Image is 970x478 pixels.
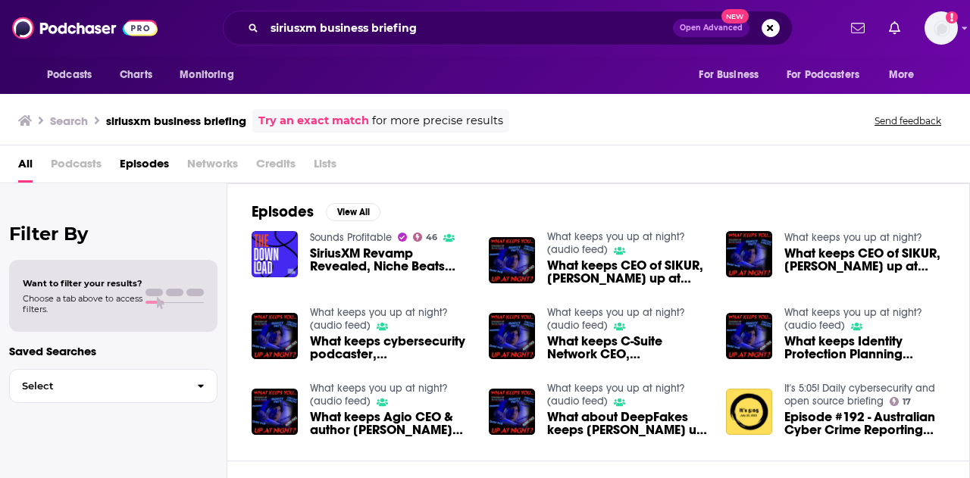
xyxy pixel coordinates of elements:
span: for more precise results [372,112,503,130]
a: What keeps Agio CEO & author Bart McDonough up at night? [310,411,471,436]
button: open menu [169,61,253,89]
a: All [18,152,33,183]
span: New [721,9,749,23]
a: Sounds Profitable [310,231,392,244]
a: SiriusXM Revamp Revealed, Niche Beats Scale, Spotify's Fan Study, & More [310,247,471,273]
button: Show profile menu [925,11,958,45]
a: EpisodesView All [252,202,380,221]
div: Search podcasts, credits, & more... [223,11,793,45]
span: Choose a tab above to access filters. [23,293,142,314]
a: Show notifications dropdown [883,15,906,41]
a: What keeps you up at night? (audio feed) [547,306,684,332]
a: Episodes [120,152,169,183]
a: 46 [413,233,438,242]
a: What keeps CEO of SIKUR, Fabio Fischer up at night? [784,247,945,273]
span: What keeps C-Suite Network CEO, [PERSON_NAME], up at night? [547,335,708,361]
img: What keeps CEO of SIKUR, Fabio Fischer up at night? [726,231,772,277]
a: What keeps C-Suite Network CEO, Jeffrey Hayzlett, up at night? [547,335,708,361]
img: User Profile [925,11,958,45]
span: 17 [903,398,911,405]
span: More [889,64,915,86]
button: open menu [36,61,111,89]
img: Podchaser - Follow, Share and Rate Podcasts [12,14,158,42]
a: What keeps you up at night? (audio feed) [310,306,447,332]
button: Select [9,369,217,403]
span: What keeps Agio CEO & author [PERSON_NAME] up at night? [310,411,471,436]
a: What keeps you up at night? (audio feed) [547,382,684,408]
a: It's 5:05! Daily cybersecurity and open source briefing [784,382,935,408]
span: What keeps CEO of SIKUR, [PERSON_NAME] up at night? [784,247,945,273]
button: Open AdvancedNew [673,19,749,37]
img: What keeps Agio CEO & author Bart McDonough up at night? [252,389,298,435]
a: What keeps you up at night? [784,231,921,244]
a: What keeps you up at night? (audio feed) [310,382,447,408]
h3: Search [50,114,88,128]
span: Podcasts [47,64,92,86]
img: What about DeepFakes keeps Tricia Howard up at night? [489,389,535,435]
span: For Podcasters [787,64,859,86]
a: Try an exact match [258,112,369,130]
a: What keeps you up at night? (audio feed) [784,306,921,332]
a: What about DeepFakes keeps Tricia Howard up at night? [547,411,708,436]
a: 17 [890,397,912,406]
h2: Episodes [252,202,314,221]
span: What keeps cybersecurity podcaster, [PERSON_NAME], up at night? [310,335,471,361]
img: SiriusXM Revamp Revealed, Niche Beats Scale, Spotify's Fan Study, & More [252,231,298,277]
span: Charts [120,64,152,86]
a: Charts [110,61,161,89]
img: What keeps CEO of SIKUR, Fabio Fischer up at night? [489,237,535,283]
input: Search podcasts, credits, & more... [264,16,673,40]
img: What keeps C-Suite Network CEO, Jeffrey Hayzlett, up at night? [489,313,535,359]
span: Logged in as kirstycam [925,11,958,45]
a: What keeps cybersecurity podcaster, Brandon Krieger, up at night? [310,335,471,361]
a: What keeps Identity Protection Planning founder, Dana Mantilia, up at night? [784,335,945,361]
span: Credits [256,152,296,183]
button: open menu [878,61,934,89]
span: What keeps Identity Protection Planning founder, [PERSON_NAME], up at night? [784,335,945,361]
p: Saved Searches [9,344,217,358]
span: Select [10,381,185,391]
span: Open Advanced [680,24,743,32]
h3: siriusxm business briefing [106,114,246,128]
img: Episode #192 - Australian Cyber Crime Reporting Resource; Casualties of ChatGPT; Coast to Coast -... [726,389,772,435]
span: Want to filter your results? [23,278,142,289]
a: What keeps you up at night? (audio feed) [547,230,684,256]
button: View All [326,203,380,221]
span: What keeps CEO of SIKUR, [PERSON_NAME] up at night? [547,259,708,285]
span: Monitoring [180,64,233,86]
button: Send feedback [870,114,946,127]
span: For Business [699,64,759,86]
h2: Filter By [9,223,217,245]
svg: Add a profile image [946,11,958,23]
a: What keeps CEO of SIKUR, Fabio Fischer up at night? [547,259,708,285]
img: What keeps Identity Protection Planning founder, Dana Mantilia, up at night? [726,313,772,359]
a: Episode #192 - Australian Cyber Crime Reporting Resource; Casualties of ChatGPT; Coast to Coast -... [784,411,945,436]
span: Networks [187,152,238,183]
span: 46 [426,234,437,241]
span: Podcasts [51,152,102,183]
span: Lists [314,152,336,183]
button: open menu [777,61,881,89]
img: What keeps cybersecurity podcaster, Brandon Krieger, up at night? [252,313,298,359]
a: Show notifications dropdown [845,15,871,41]
span: What about DeepFakes keeps [PERSON_NAME] up at night? [547,411,708,436]
button: open menu [688,61,778,89]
